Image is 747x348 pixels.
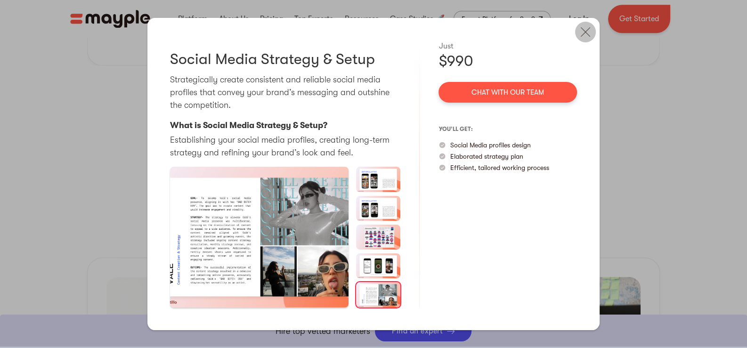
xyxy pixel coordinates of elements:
[438,52,577,71] div: $990
[450,163,549,172] p: Efficient, tailored working process
[170,73,400,112] p: Strategically create consistent and reliable social media profiles that convey your brand’s messa...
[170,119,327,132] p: What is Social Media Strategy & Setup?
[170,50,375,69] h3: Social Media Strategy & Setup
[438,40,577,52] div: Just
[450,140,530,150] p: Social Media profiles design
[438,121,577,137] p: you’ll get:
[170,167,349,307] a: open lightbox
[170,134,400,159] p: Establishing your social media profiles, creating long-term strategy and refining your brand’s lo...
[438,82,577,103] a: Chat with our team
[450,152,523,161] p: Elaborated strategy plan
